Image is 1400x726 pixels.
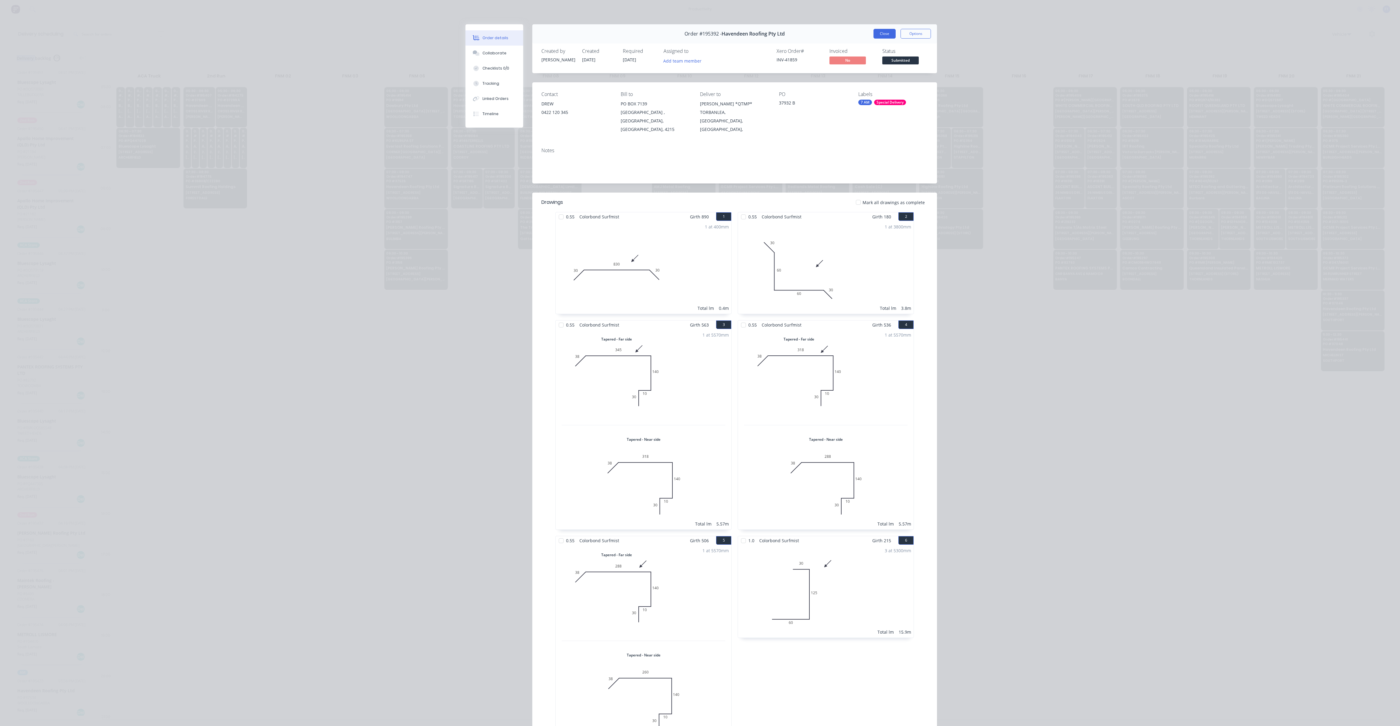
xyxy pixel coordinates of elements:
div: 7 AM [858,100,872,105]
div: 0306060301 at 3800mmTotal lm3.8m [738,221,914,314]
div: Order details [482,35,508,41]
button: Order details [465,30,523,46]
span: Girth 180 [872,212,891,221]
div: PO BOX 7139[GEOGRAPHIC_DATA] , [GEOGRAPHIC_DATA], [GEOGRAPHIC_DATA], 4215 [621,100,690,134]
div: Xero Order # [777,48,822,54]
div: Total lm [877,521,894,527]
button: 6 [898,536,914,545]
div: 0.4m [719,305,729,311]
div: Invoiced [829,48,875,54]
span: Havendeen Roofing Pty Ltd [722,31,785,37]
button: Linked Orders [465,91,523,106]
button: Add team member [660,57,705,65]
span: Girth 215 [872,536,891,545]
button: Submitted [882,57,919,66]
button: Checklists 0/0 [465,61,523,76]
div: 1 at 3800mm [885,224,911,230]
div: DREW0422 120 345 [541,100,611,119]
button: Timeline [465,106,523,122]
div: Total lm [877,629,894,635]
div: Checklists 0/0 [482,66,509,71]
span: Mark all drawings as complete [863,199,925,206]
div: Tapered - Far side0383451401030Tapered - Near side03831814010301 at 5570mmTotal lm5.57m [556,329,731,529]
div: Tapered - Far side0383181401030Tapered - Near side03828814010301 at 5570mmTotal lm5.57m [738,329,914,529]
span: Colorbond Surfmist [577,212,622,221]
button: 5 [716,536,731,545]
div: 1 at 5570mm [702,332,729,338]
span: Girth 890 [690,212,709,221]
div: PO [779,91,849,97]
button: Add team member [664,57,705,65]
button: 4 [898,320,914,329]
div: Linked Orders [482,96,509,101]
div: Notes [541,148,928,153]
div: 3.8m [901,305,911,311]
div: Labels [858,91,928,97]
div: Bill to [621,91,690,97]
div: Drawings [541,199,563,206]
span: 0.55 [746,212,759,221]
div: Total lm [880,305,896,311]
button: Close [873,29,896,39]
div: Created [582,48,616,54]
div: 3 at 5300mm [885,547,911,554]
div: DREW [541,100,611,108]
span: Order #195392 - [685,31,722,37]
button: Options [901,29,931,39]
span: Girth 536 [872,320,891,329]
div: Timeline [482,111,499,117]
span: 0.55 [564,320,577,329]
div: 1 at 400mm [705,224,729,230]
div: Special Delivery [874,100,906,105]
div: Total lm [698,305,714,311]
div: [PERSON_NAME] *QTMP* [700,100,770,108]
span: Submitted [882,57,919,64]
div: 37932 B [779,100,849,108]
span: Girth 506 [690,536,709,545]
div: Tracking [482,81,499,86]
div: 030830301 at 400mmTotal lm0.4m [556,221,731,314]
div: TORBANLEA, [GEOGRAPHIC_DATA], [GEOGRAPHIC_DATA], [700,108,770,134]
div: [PERSON_NAME] *QTMP*TORBANLEA, [GEOGRAPHIC_DATA], [GEOGRAPHIC_DATA], [700,100,770,134]
div: 060125303 at 5300mmTotal lm15.9m [738,545,914,638]
div: 5.57m [899,521,911,527]
div: Required [623,48,656,54]
button: Collaborate [465,46,523,61]
span: Colorbond Surfmist [759,320,804,329]
div: Created by [541,48,575,54]
div: Status [882,48,928,54]
div: [PERSON_NAME] [541,57,575,63]
button: Tracking [465,76,523,91]
button: 2 [898,212,914,221]
div: Assigned to [664,48,724,54]
div: 15.9m [899,629,911,635]
span: Colorbond Surfmist [577,320,622,329]
div: Contact [541,91,611,97]
span: Colorbond Surfmist [577,536,622,545]
span: 0.55 [564,212,577,221]
span: 0.55 [746,320,759,329]
span: No [829,57,866,64]
div: 0422 120 345 [541,108,611,117]
div: PO BOX 7139 [621,100,690,108]
div: 5.57m [716,521,729,527]
div: Total lm [695,521,712,527]
span: Colorbond Surfmist [757,536,801,545]
span: 1.0 [746,536,757,545]
button: 3 [716,320,731,329]
span: Colorbond Surfmist [759,212,804,221]
span: [DATE] [582,57,595,63]
div: 1 at 5570mm [885,332,911,338]
div: Deliver to [700,91,770,97]
button: 1 [716,212,731,221]
div: [GEOGRAPHIC_DATA] , [GEOGRAPHIC_DATA], [GEOGRAPHIC_DATA], 4215 [621,108,690,134]
div: INV-41859 [777,57,822,63]
div: 1 at 5570mm [702,547,729,554]
span: [DATE] [623,57,636,63]
div: Collaborate [482,50,506,56]
span: Girth 563 [690,320,709,329]
span: 0.55 [564,536,577,545]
